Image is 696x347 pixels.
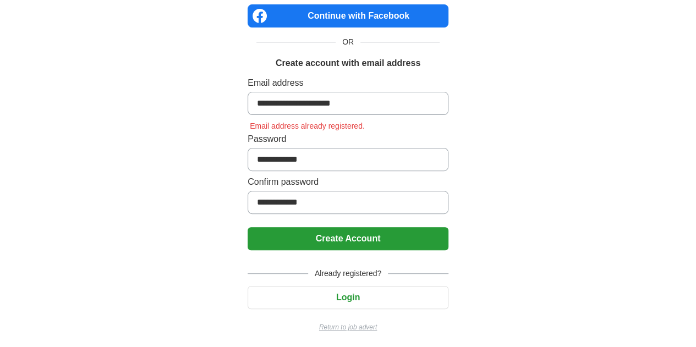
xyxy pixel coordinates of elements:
[336,36,360,48] span: OR
[248,175,448,189] label: Confirm password
[308,268,388,279] span: Already registered?
[248,76,448,90] label: Email address
[248,286,448,309] button: Login
[248,4,448,27] a: Continue with Facebook
[248,122,367,130] span: Email address already registered.
[248,227,448,250] button: Create Account
[248,322,448,332] a: Return to job advert
[248,133,448,146] label: Password
[248,293,448,302] a: Login
[276,57,420,70] h1: Create account with email address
